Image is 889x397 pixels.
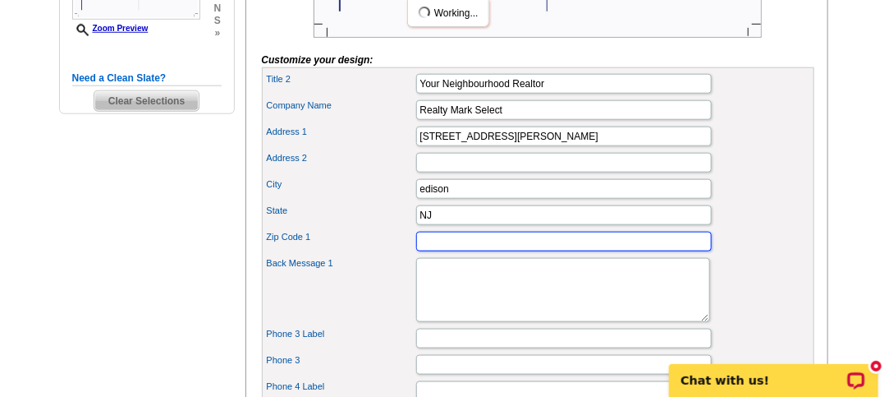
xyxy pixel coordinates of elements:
label: Back Message 1 [267,256,415,270]
label: Address 2 [267,151,415,165]
img: loading... [418,6,431,19]
label: Phone 3 Label [267,327,415,341]
label: Title 2 [267,72,415,86]
label: Company Name [267,99,415,113]
span: s [213,15,221,27]
a: Zoom Preview [72,24,149,33]
span: n [213,2,221,15]
label: State [267,204,415,218]
span: Clear Selections [94,91,199,111]
i: Customize your design: [262,54,373,66]
iframe: LiveChat chat widget [658,345,889,397]
label: Zip Code 1 [267,230,415,244]
h5: Need a Clean Slate? [72,71,222,86]
label: City [267,178,415,192]
span: » [213,27,221,39]
label: Phone 4 Label [267,380,415,394]
label: Address 1 [267,125,415,139]
label: Phone 3 [267,353,415,367]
